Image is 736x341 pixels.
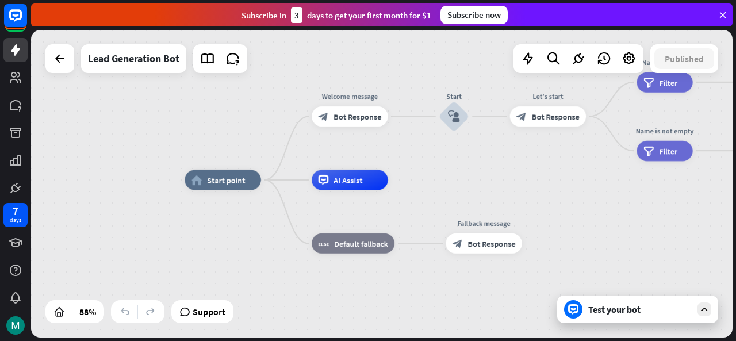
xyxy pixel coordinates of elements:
i: block_bot_response [453,238,463,248]
div: 3 [291,7,302,23]
button: Open LiveChat chat widget [9,5,44,39]
div: Subscribe in days to get your first month for $1 [241,7,431,23]
button: Published [654,48,714,69]
div: 88% [76,302,99,321]
span: AI Assist [333,175,362,185]
i: home_2 [191,175,202,185]
div: Start [423,91,484,101]
i: block_fallback [319,238,329,248]
div: Fallback message [438,218,530,228]
span: Support [193,302,225,321]
div: Test your bot [588,304,692,315]
div: Let's start [502,91,593,101]
div: Name is not empty [629,125,700,136]
span: Start point [207,175,245,185]
div: Welcome message [304,91,396,101]
span: Default fallback [334,238,388,248]
i: filter [643,145,654,156]
i: block_bot_response [516,112,527,122]
a: 7 days [3,203,28,227]
div: Subscribe now [440,6,508,24]
span: Filter [659,145,677,156]
span: Bot Response [532,112,580,122]
div: 7 [13,206,18,216]
span: Filter [659,77,677,87]
i: filter [643,77,654,87]
span: Bot Response [467,238,515,248]
span: Bot Response [333,112,381,122]
i: block_bot_response [319,112,329,122]
div: Lead Generation Bot [88,44,179,73]
i: block_user_input [448,110,460,122]
div: days [10,216,21,224]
